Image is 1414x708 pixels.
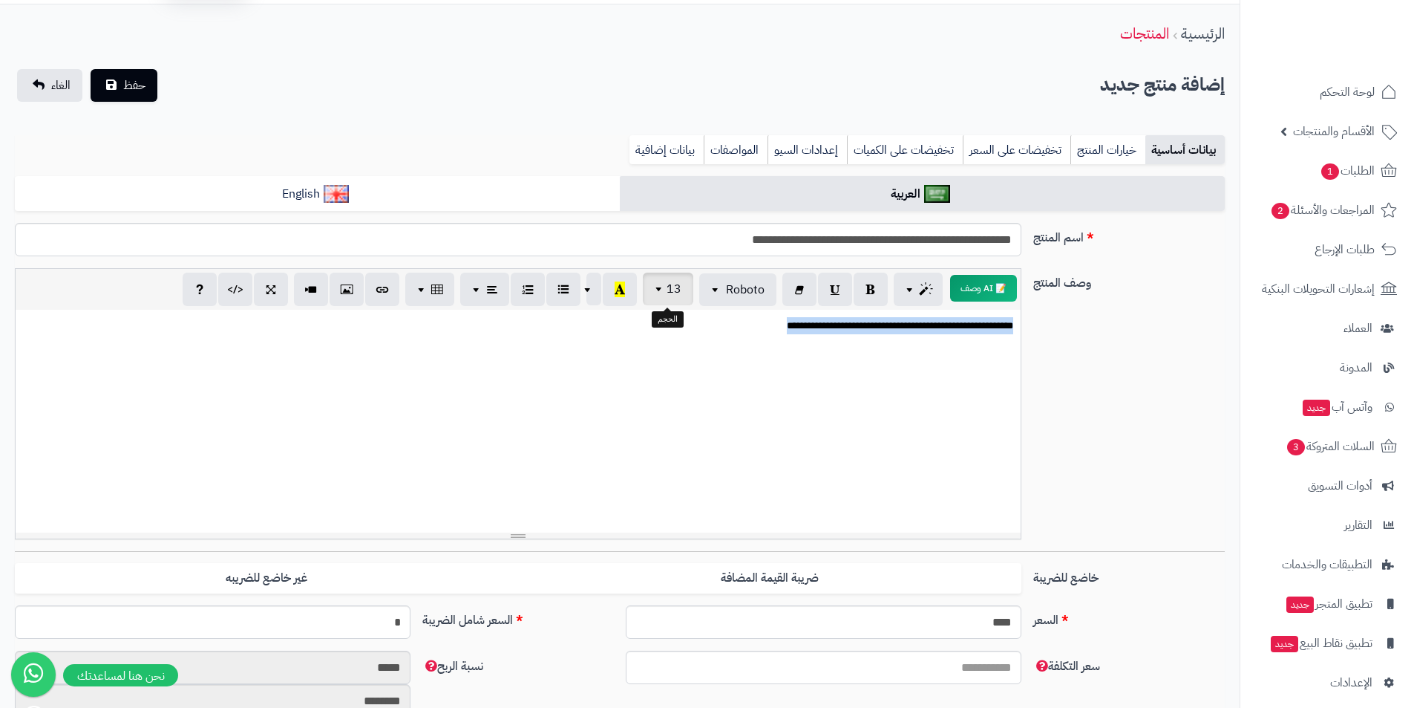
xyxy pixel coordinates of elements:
span: الأقسام والمنتجات [1293,121,1375,142]
label: غير خاضع للضريبه [15,563,518,594]
span: جديد [1303,400,1330,416]
span: التقارير [1344,515,1372,536]
a: الإعدادات [1249,665,1405,701]
a: بيانات إضافية [629,135,704,165]
span: الطلبات [1320,160,1375,181]
h2: إضافة منتج جديد [1100,70,1225,100]
button: 13 [643,273,693,305]
a: بيانات أساسية [1145,135,1225,165]
span: الغاء [51,77,71,94]
span: التطبيقات والخدمات [1282,554,1372,575]
span: سعر التكلفة [1033,657,1100,675]
a: العملاء [1249,311,1405,346]
span: وآتس آب [1301,397,1372,418]
button: Roboto [699,273,776,306]
label: السعر [1027,605,1231,629]
a: تخفيضات على السعر [963,135,1070,165]
a: English [15,176,620,212]
span: طلبات الإرجاع [1315,239,1375,260]
label: ضريبة القيمة المضافة [518,563,1021,594]
span: لوحة التحكم [1320,82,1375,103]
a: العربية [620,176,1225,212]
label: خاضع للضريبة [1027,563,1231,587]
div: الحجم [652,311,684,328]
span: جديد [1271,636,1298,652]
a: إشعارات التحويلات البنكية [1249,271,1405,307]
a: التطبيقات والخدمات [1249,547,1405,582]
span: 2 [1271,203,1289,219]
img: العربية [924,185,950,203]
img: English [324,185,350,203]
a: الغاء [17,69,82,102]
a: الرئيسية [1181,22,1225,45]
a: تطبيق المتجرجديد [1249,586,1405,622]
a: الطلبات1 [1249,153,1405,189]
span: Roboto [726,281,765,299]
a: لوحة التحكم [1249,74,1405,110]
span: تطبيق نقاط البيع [1269,633,1372,654]
span: 3 [1287,439,1305,455]
a: المنتجات [1120,22,1169,45]
a: تخفيضات على الكميات [847,135,963,165]
button: حفظ [91,69,157,102]
a: طلبات الإرجاع [1249,232,1405,267]
label: السعر شامل الضريبة [416,605,620,629]
span: إشعارات التحويلات البنكية [1262,279,1375,299]
a: المواصفات [704,135,767,165]
span: 1 [1321,163,1339,180]
span: تطبيق المتجر [1285,594,1372,614]
span: حفظ [123,77,145,94]
span: نسبة الربح [422,657,483,675]
label: اسم المنتج [1027,223,1231,247]
a: المراجعات والأسئلة2 [1249,192,1405,228]
a: أدوات التسويق [1249,468,1405,504]
label: وصف المنتج [1027,268,1231,292]
span: 13 [667,280,681,298]
span: جديد [1286,597,1314,613]
a: خيارات المنتج [1070,135,1145,165]
a: إعدادات السيو [767,135,847,165]
a: التقارير [1249,507,1405,543]
a: تطبيق نقاط البيعجديد [1249,626,1405,661]
button: 📝 AI وصف [950,275,1017,302]
span: العملاء [1343,318,1372,339]
a: المدونة [1249,350,1405,386]
span: أدوات التسويق [1308,475,1372,496]
span: الإعدادات [1330,672,1372,693]
span: السلات المتروكة [1286,436,1375,457]
a: وآتس آبجديد [1249,389,1405,425]
a: السلات المتروكة3 [1249,429,1405,464]
span: المراجعات والأسئلة [1270,200,1375,221]
span: المدونة [1340,357,1372,378]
